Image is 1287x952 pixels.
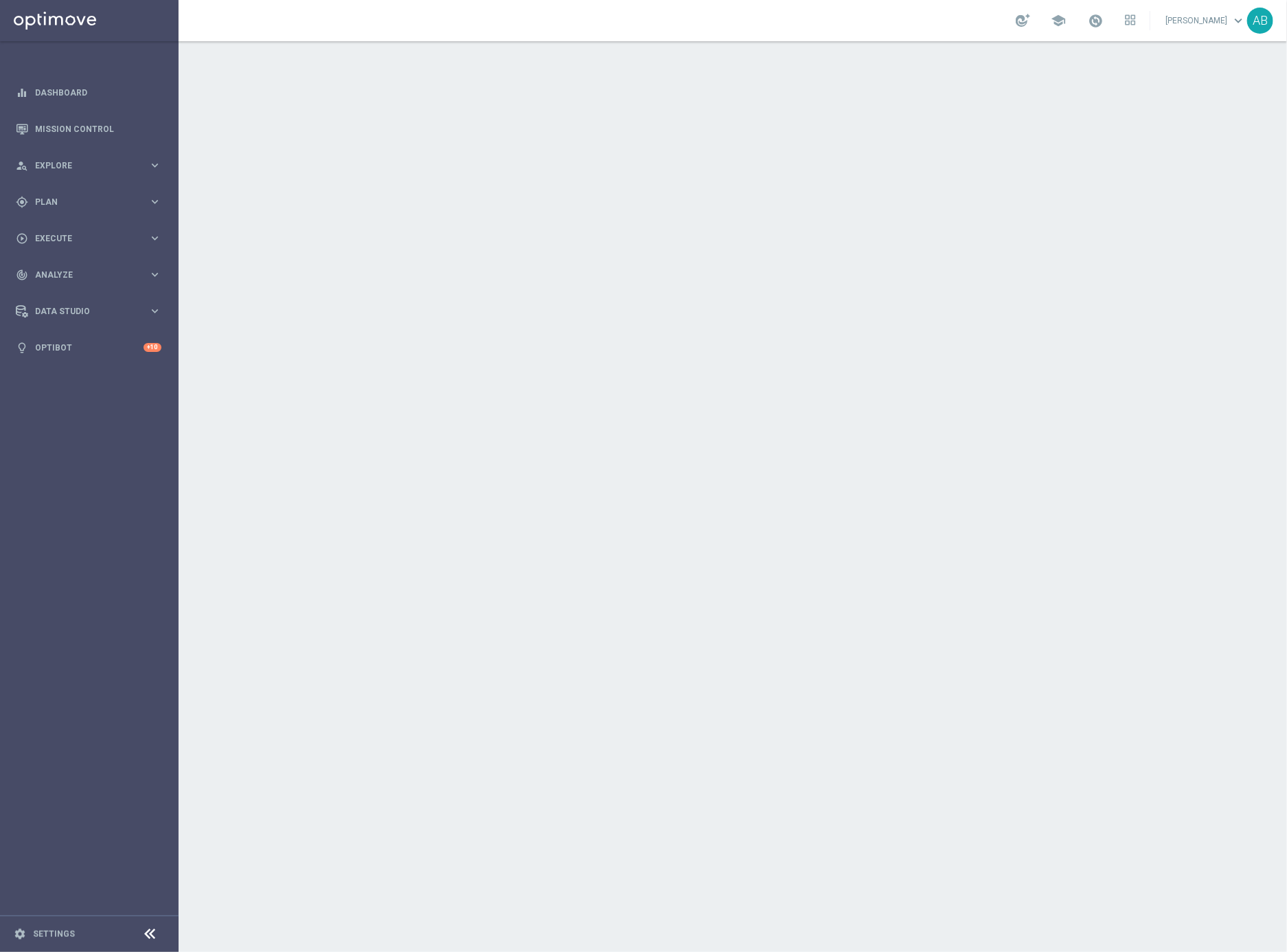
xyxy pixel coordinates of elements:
[16,87,28,99] i: equalizer
[16,159,28,172] i: person_search
[1231,13,1246,28] span: keyboard_arrow_down
[16,305,148,318] div: Data Studio
[35,111,161,147] a: Mission Control
[16,159,148,172] div: Explore
[35,198,148,206] span: Plan
[15,233,162,244] button: play_circle_outline Execute keyboard_arrow_right
[15,124,162,135] button: Mission Control
[35,329,144,366] a: Optibot
[35,307,148,316] span: Data Studio
[1247,8,1273,34] div: AB
[33,930,75,938] a: Settings
[15,342,162,353] button: lightbulb Optibot +10
[15,87,162,98] button: equalizer Dashboard
[15,160,162,171] button: person_search Explore keyboard_arrow_right
[16,74,161,111] div: Dashboard
[35,162,148,170] span: Explore
[14,928,26,940] i: settings
[35,234,148,243] span: Execute
[148,232,161,245] i: keyboard_arrow_right
[35,271,148,279] span: Analyze
[16,196,28,208] i: gps_fixed
[16,269,28,281] i: track_changes
[148,159,161,172] i: keyboard_arrow_right
[15,306,162,317] button: Data Studio keyboard_arrow_right
[15,197,162,208] button: gps_fixed Plan keyboard_arrow_right
[16,342,28,354] i: lightbulb
[148,195,161,208] i: keyboard_arrow_right
[16,232,28,245] i: play_circle_outline
[148,305,161,318] i: keyboard_arrow_right
[16,232,148,245] div: Execute
[16,329,161,366] div: Optibot
[1164,10,1247,31] a: [PERSON_NAME]keyboard_arrow_down
[16,196,148,208] div: Plan
[35,74,161,111] a: Dashboard
[16,111,161,147] div: Mission Control
[16,269,148,281] div: Analyze
[148,268,161,281] i: keyboard_arrow_right
[1051,13,1066,28] span: school
[15,269,162,280] button: track_changes Analyze keyboard_arrow_right
[144,343,161,352] div: +10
